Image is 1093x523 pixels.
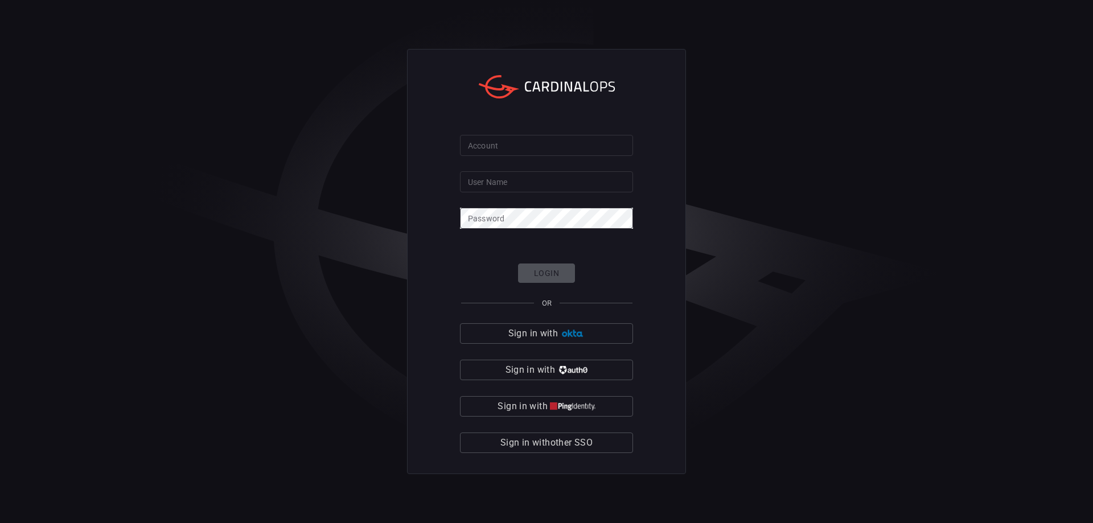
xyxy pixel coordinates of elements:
[542,299,552,307] span: OR
[460,135,633,156] input: Type your account
[500,435,593,451] span: Sign in with other SSO
[498,398,547,414] span: Sign in with
[460,323,633,344] button: Sign in with
[560,330,585,338] img: Ad5vKXme8s1CQAAAABJRU5ErkJggg==
[460,360,633,380] button: Sign in with
[550,402,595,411] img: quu4iresuhQAAAABJRU5ErkJggg==
[460,433,633,453] button: Sign in withother SSO
[508,326,558,341] span: Sign in with
[506,362,555,378] span: Sign in with
[460,171,633,192] input: Type your user name
[557,366,587,374] img: vP8Hhh4KuCH8AavWKdZY7RZgAAAAASUVORK5CYII=
[460,396,633,417] button: Sign in with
